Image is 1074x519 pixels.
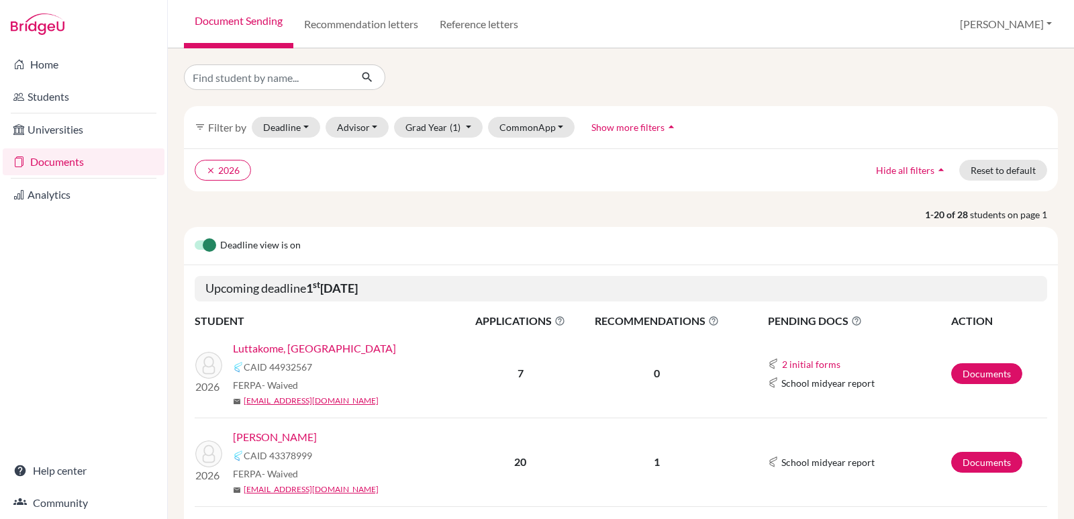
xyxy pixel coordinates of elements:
[876,164,934,176] span: Hide all filters
[326,117,389,138] button: Advisor
[3,489,164,516] a: Community
[768,457,779,467] img: Common App logo
[579,313,735,329] span: RECOMMENDATIONS
[959,160,1047,181] button: Reset to default
[665,120,678,134] i: arrow_drop_up
[950,312,1047,330] th: ACTION
[514,455,526,468] b: 20
[925,207,970,222] strong: 1-20 of 28
[233,397,241,406] span: mail
[394,117,483,138] button: Grad Year(1)
[865,160,959,181] button: Hide all filtersarrow_drop_up
[233,429,317,445] a: [PERSON_NAME]
[195,467,222,483] p: 2026
[781,455,875,469] span: School midyear report
[934,163,948,177] i: arrow_drop_up
[313,279,320,290] sup: st
[233,486,241,494] span: mail
[11,13,64,35] img: Bridge-U
[488,117,575,138] button: CommonApp
[3,83,164,110] a: Students
[951,452,1022,473] a: Documents
[518,367,524,379] b: 7
[970,207,1058,222] span: students on page 1
[3,116,164,143] a: Universities
[195,122,205,132] i: filter_list
[206,166,215,175] i: clear
[306,281,358,295] b: 1 [DATE]
[184,64,350,90] input: Find student by name...
[262,468,298,479] span: - Waived
[195,160,251,181] button: clear2026
[3,51,164,78] a: Home
[195,352,222,379] img: Luttakome, Jordan
[220,238,301,254] span: Deadline view is on
[195,312,463,330] th: STUDENT
[244,449,312,463] span: CAID 43378999
[244,395,379,407] a: [EMAIL_ADDRESS][DOMAIN_NAME]
[195,276,1047,301] h5: Upcoming deadline
[262,379,298,391] span: - Waived
[768,359,779,369] img: Common App logo
[252,117,320,138] button: Deadline
[244,360,312,374] span: CAID 44932567
[195,379,222,395] p: 2026
[450,122,460,133] span: (1)
[3,148,164,175] a: Documents
[195,440,222,467] img: Magezi, Christabel
[591,122,665,133] span: Show more filters
[768,377,779,388] img: Common App logo
[954,11,1058,37] button: [PERSON_NAME]
[233,362,244,373] img: Common App logo
[464,313,577,329] span: APPLICATIONS
[208,121,246,134] span: Filter by
[579,365,735,381] p: 0
[233,340,396,357] a: Luttakome, [GEOGRAPHIC_DATA]
[580,117,689,138] button: Show more filtersarrow_drop_up
[244,483,379,496] a: [EMAIL_ADDRESS][DOMAIN_NAME]
[233,451,244,461] img: Common App logo
[579,454,735,470] p: 1
[233,467,298,481] span: FERPA
[768,313,950,329] span: PENDING DOCS
[3,181,164,208] a: Analytics
[781,376,875,390] span: School midyear report
[3,457,164,484] a: Help center
[951,363,1022,384] a: Documents
[233,378,298,392] span: FERPA
[781,357,841,372] button: 2 initial forms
